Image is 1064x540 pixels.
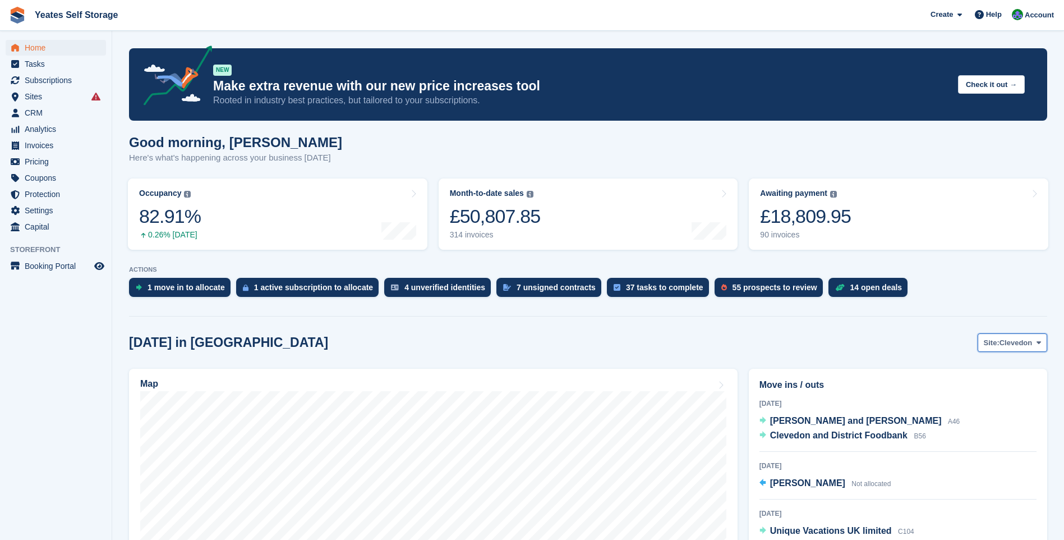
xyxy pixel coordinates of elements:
span: Clevedon [999,337,1033,349]
img: active_subscription_to_allocate_icon-d502201f5373d7db506a760aba3b589e785aa758c864c3986d89f69b8ff3... [243,284,248,291]
a: menu [6,258,106,274]
span: Analytics [25,121,92,137]
span: Home [25,40,92,56]
span: CRM [25,105,92,121]
span: Help [986,9,1002,20]
i: Smart entry sync failures have occurred [91,92,100,101]
div: NEW [213,65,232,76]
img: task-75834270c22a3079a89374b754ae025e5fb1db73e45f91037f5363f120a921f8.svg [614,284,620,291]
div: 1 move in to allocate [148,283,225,292]
span: Site: [984,337,999,349]
div: 1 active subscription to allocate [254,283,373,292]
a: Unique Vacations UK limited C104 [759,524,914,539]
div: [DATE] [759,509,1037,519]
div: 90 invoices [760,230,851,240]
h2: [DATE] in [GEOGRAPHIC_DATA] [129,335,328,350]
a: menu [6,170,106,186]
img: stora-icon-8386f47178a22dfd0bd8f6a31ec36ba5ce8667c1dd55bd0f319d3a0aa187defe.svg [9,7,26,24]
a: menu [6,219,106,235]
div: Occupancy [139,189,181,198]
span: Create [931,9,953,20]
img: icon-info-grey-7440780725fd019a000dd9b08b2336e03edf1995a4989e88bcd33f0948082b44.svg [527,191,533,198]
img: icon-info-grey-7440780725fd019a000dd9b08b2336e03edf1995a4989e88bcd33f0948082b44.svg [184,191,191,198]
span: Account [1025,10,1054,21]
h2: Move ins / outs [759,378,1037,392]
button: Site: Clevedon [978,333,1047,352]
a: Preview store [93,259,106,273]
h1: Good morning, [PERSON_NAME] [129,135,342,150]
div: 314 invoices [450,230,541,240]
span: Booking Portal [25,258,92,274]
a: 55 prospects to review [715,278,828,303]
span: A46 [948,418,960,425]
a: Awaiting payment £18,809.95 90 invoices [749,179,1048,250]
div: Awaiting payment [760,189,827,198]
a: 14 open deals [828,278,914,303]
a: menu [6,121,106,137]
p: ACTIONS [129,266,1047,273]
p: Rooted in industry best practices, but tailored to your subscriptions. [213,94,949,107]
span: Settings [25,203,92,218]
a: [PERSON_NAME] and [PERSON_NAME] A46 [759,414,960,429]
a: menu [6,203,106,218]
a: Month-to-date sales £50,807.85 314 invoices [439,179,738,250]
a: menu [6,89,106,104]
img: deal-1b604bf984904fb50ccaf53a9ad4b4a5d6e5aea283cecdc64d6e3604feb123c2.svg [835,283,845,291]
div: £18,809.95 [760,205,851,228]
img: contract_signature_icon-13c848040528278c33f63329250d36e43548de30e8caae1d1a13099fd9432cc5.svg [503,284,511,291]
div: Month-to-date sales [450,189,524,198]
a: Occupancy 82.91% 0.26% [DATE] [128,179,427,250]
div: 82.91% [139,205,201,228]
a: menu [6,186,106,202]
span: Subscriptions [25,72,92,88]
div: 4 unverified identities [404,283,485,292]
a: 4 unverified identities [384,278,496,303]
button: Check it out → [958,75,1025,94]
div: 7 unsigned contracts [517,283,596,292]
img: price-adjustments-announcement-icon-8257ccfd72463d97f412b2fc003d46551f7dbcb40ab6d574587a9cd5c0d94... [134,45,213,109]
a: menu [6,40,106,56]
p: Here's what's happening across your business [DATE] [129,152,342,164]
img: verify_identity-adf6edd0f0f0b5bbfe63781bf79b02c33cf7c696d77639b501bdc392416b5a36.svg [391,284,399,291]
a: 1 active subscription to allocate [236,278,384,303]
span: [PERSON_NAME] [770,478,845,488]
img: Joe [1012,9,1023,20]
span: Pricing [25,154,92,170]
h2: Map [140,379,158,389]
a: Yeates Self Storage [30,6,123,24]
a: menu [6,72,106,88]
div: 0.26% [DATE] [139,230,201,240]
span: Sites [25,89,92,104]
span: C104 [898,528,914,536]
span: Invoices [25,138,92,153]
div: £50,807.85 [450,205,541,228]
a: Clevedon and District Foodbank B56 [759,429,926,443]
img: move_ins_to_allocate_icon-fdf77a2bb77ea45bf5b3d319d69a93e2d87916cf1d5bf7949dd705db3b84f3ca.svg [136,284,142,291]
span: Tasks [25,56,92,72]
span: Protection [25,186,92,202]
a: menu [6,138,106,153]
img: prospect-51fa495bee0391a8d652442698ab0144808aea92771e9ea1ae160a38d050c398.svg [721,284,727,291]
span: Not allocated [851,480,891,488]
p: Make extra revenue with our new price increases tool [213,78,949,94]
div: 55 prospects to review [733,283,817,292]
span: Storefront [10,244,112,255]
span: Clevedon and District Foodbank [770,431,908,440]
a: menu [6,105,106,121]
span: Coupons [25,170,92,186]
a: [PERSON_NAME] Not allocated [759,477,891,491]
img: icon-info-grey-7440780725fd019a000dd9b08b2336e03edf1995a4989e88bcd33f0948082b44.svg [830,191,837,198]
div: [DATE] [759,399,1037,409]
a: menu [6,154,106,170]
div: 37 tasks to complete [626,283,703,292]
span: Capital [25,219,92,235]
a: menu [6,56,106,72]
a: 37 tasks to complete [607,278,715,303]
span: Unique Vacations UK limited [770,526,892,536]
a: 1 move in to allocate [129,278,236,303]
div: [DATE] [759,461,1037,471]
span: [PERSON_NAME] and [PERSON_NAME] [770,416,942,425]
a: 7 unsigned contracts [496,278,607,303]
div: 14 open deals [850,283,902,292]
span: B56 [914,432,925,440]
